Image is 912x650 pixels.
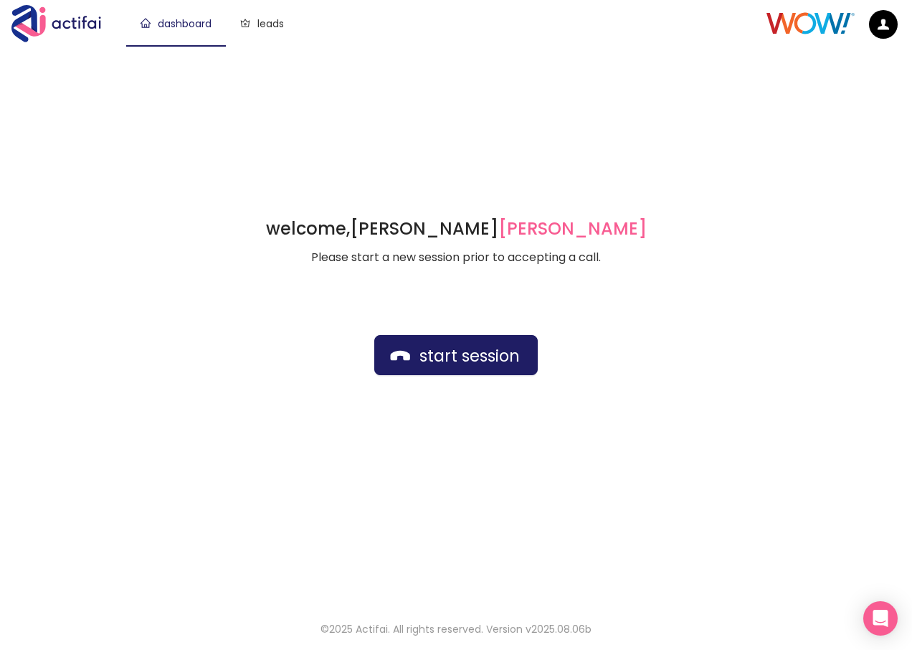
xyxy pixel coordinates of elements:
[374,335,538,375] button: start session
[498,217,647,240] span: [PERSON_NAME]
[266,249,647,266] p: Please start a new session prior to accepting a call.
[11,5,115,42] img: Actifai Logo
[869,10,898,39] img: default.png
[863,601,898,636] div: Open Intercom Messenger
[350,217,647,240] strong: [PERSON_NAME]
[266,217,647,240] h1: welcome,
[766,12,855,34] img: Client Logo
[240,17,284,31] a: leads
[141,17,212,31] a: dashboard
